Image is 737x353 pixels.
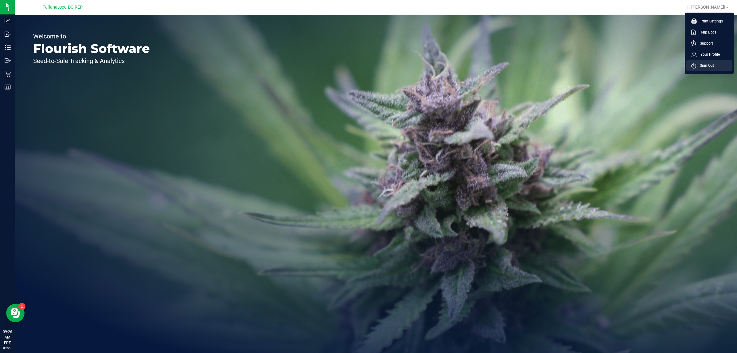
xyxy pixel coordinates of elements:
[697,18,723,24] span: Print Settings
[686,60,732,71] li: Sign Out
[696,40,713,46] span: Support
[3,329,12,346] p: 09:26 AM EDT
[33,42,150,55] p: Flourish Software
[696,62,714,69] span: Sign Out
[691,40,730,46] a: Support
[5,31,11,37] inline-svg: Inbound
[43,5,83,10] span: Tallahassee DC REP
[691,29,730,35] a: Help Docs
[5,71,11,77] inline-svg: Retail
[33,58,150,64] p: Seed-to-Sale Tracking & Analytics
[697,51,720,58] span: Your Profile
[33,33,150,39] p: Welcome to
[3,346,12,350] p: 09/23
[5,58,11,64] inline-svg: Outbound
[5,44,11,50] inline-svg: Inventory
[5,84,11,90] inline-svg: Reports
[6,304,25,322] iframe: Resource center
[18,303,25,310] iframe: Resource center unread badge
[685,5,725,10] span: Hi, [PERSON_NAME]!
[696,29,716,35] span: Help Docs
[5,18,11,24] inline-svg: Analytics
